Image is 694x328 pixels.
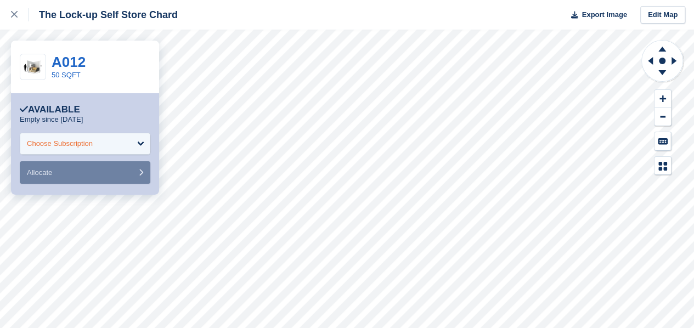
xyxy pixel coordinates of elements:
[640,6,685,24] a: Edit Map
[582,9,627,20] span: Export Image
[20,115,83,124] p: Empty since [DATE]
[654,132,671,150] button: Keyboard Shortcuts
[654,157,671,175] button: Map Legend
[20,104,80,115] div: Available
[654,90,671,108] button: Zoom In
[52,54,86,70] a: A012
[654,108,671,126] button: Zoom Out
[29,8,178,21] div: The Lock-up Self Store Chard
[52,71,81,79] a: 50 SQFT
[565,6,627,24] button: Export Image
[27,168,52,177] span: Allocate
[20,161,150,184] button: Allocate
[20,58,46,77] img: 50.jpg
[27,138,93,149] div: Choose Subscription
